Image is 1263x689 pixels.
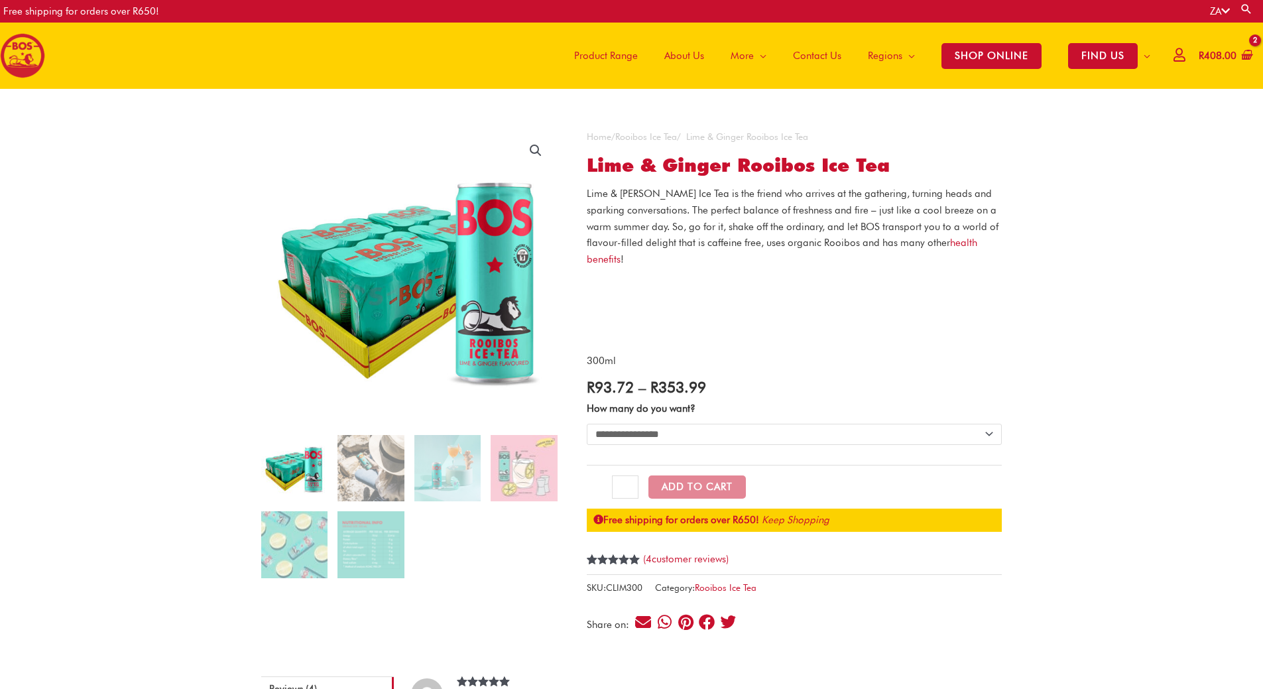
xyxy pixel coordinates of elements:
[1068,43,1138,69] span: FIND US
[524,139,548,162] a: View full-screen image gallery
[587,129,1002,145] nav: Breadcrumb
[587,620,634,630] div: Share on:
[646,553,652,565] span: 4
[551,23,1164,89] nav: Site Navigation
[612,475,638,499] input: Product quantity
[261,435,328,501] img: Lime & Ginger Rooibos Ice Tea
[643,553,729,565] a: (4customer reviews)
[656,613,674,631] div: Share on whatsapp
[261,511,328,578] img: Lime & Ginger Rooibos Ice Tea - Image 5
[731,36,754,76] span: More
[574,36,638,76] span: Product Range
[634,613,652,631] div: Share on email
[587,378,595,396] span: R
[651,23,717,89] a: About Us
[780,23,855,89] a: Contact Us
[587,403,695,414] label: How many do you want?
[1196,41,1253,71] a: View Shopping Cart, 2 items
[587,580,642,596] span: SKU:
[868,36,902,76] span: Regions
[414,435,481,501] img: Lime & Ginger Rooibos Ice Tea - Image 3
[491,435,557,501] img: Lime & Ginger Rooibos Ice Tea - Image 4
[587,554,640,609] span: Rated out of 5 based on customer ratings
[928,23,1055,89] a: SHOP ONLINE
[762,514,829,526] a: Keep Shopping
[1240,3,1253,15] a: Search button
[695,582,756,593] a: Rooibos Ice Tea
[855,23,928,89] a: Regions
[593,514,759,526] strong: Free shipping for orders over R650!
[587,353,1002,369] p: 300ml
[717,23,780,89] a: More
[793,36,841,76] span: Contact Us
[698,613,716,631] div: Share on facebook
[650,378,706,396] bdi: 353.99
[719,613,737,631] div: Share on twitter
[941,43,1042,69] span: SHOP ONLINE
[337,435,404,501] img: Lime & Ginger Rooibos Ice Tea - Image 2
[1199,50,1204,62] span: R
[664,36,704,76] span: About Us
[587,155,1002,177] h1: Lime & Ginger Rooibos Ice Tea
[561,23,651,89] a: Product Range
[1210,5,1230,17] a: ZA
[677,613,695,631] div: Share on pinterest
[587,554,592,580] span: 4
[638,378,646,396] span: –
[261,129,558,425] img: Lime & Ginger Rooibos Ice Tea
[648,475,746,499] button: Add to Cart
[587,186,1002,268] p: Lime & [PERSON_NAME] Ice Tea is the friend who arrives at the gathering, turning heads and sparki...
[587,378,634,396] bdi: 93.72
[655,580,756,596] span: Category:
[650,378,658,396] span: R
[587,131,611,142] a: Home
[337,511,404,578] img: Lime & Ginger Rooibos Ice Tea - Image 6
[1199,50,1236,62] bdi: 408.00
[615,131,677,142] a: Rooibos Ice Tea
[606,582,642,593] span: CLIM300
